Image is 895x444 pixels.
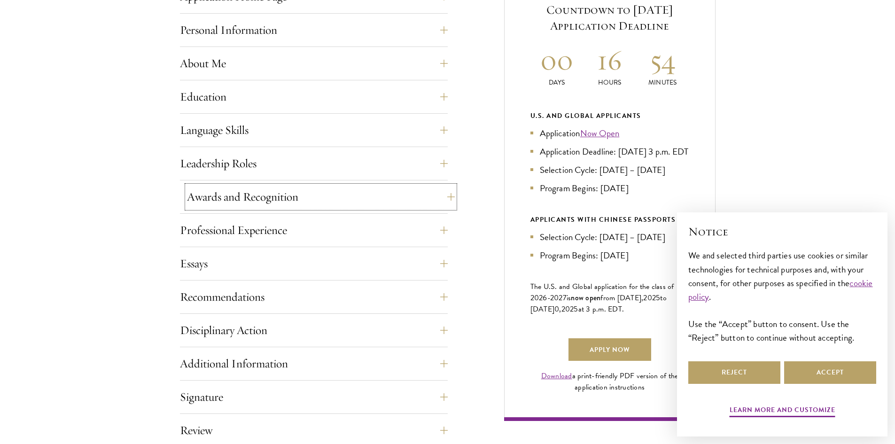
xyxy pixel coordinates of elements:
button: Additional Information [180,352,448,375]
h2: 00 [530,42,584,78]
span: is [567,292,571,304]
span: 6 [543,292,547,304]
div: APPLICANTS WITH CHINESE PASSPORTS [530,214,689,226]
button: About Me [180,52,448,75]
button: Education [180,86,448,108]
p: Days [530,78,584,87]
li: Application [530,126,689,140]
span: from [DATE], [600,292,643,304]
a: Now Open [580,126,620,140]
button: Signature [180,386,448,408]
span: now open [571,292,600,303]
button: Disciplinary Action [180,319,448,342]
h2: Notice [688,224,876,240]
button: Learn more and customize [730,404,835,419]
button: Recommendations [180,286,448,308]
button: Leadership Roles [180,152,448,175]
div: a print-friendly PDF version of the application instructions [530,370,689,393]
span: at 3 p.m. EDT. [578,304,624,315]
li: Program Begins: [DATE] [530,181,689,195]
button: Professional Experience [180,219,448,241]
span: , [559,304,561,315]
button: Accept [784,361,876,384]
p: Minutes [636,78,689,87]
button: Language Skills [180,119,448,141]
div: We and selected third parties use cookies or similar technologies for technical purposes and, wit... [688,249,876,344]
span: 7 [563,292,567,304]
li: Selection Cycle: [DATE] – [DATE] [530,230,689,244]
span: 202 [643,292,656,304]
button: Awards and Recognition [187,186,455,208]
p: Hours [583,78,636,87]
span: to [DATE] [530,292,667,315]
span: -202 [547,292,563,304]
button: Personal Information [180,19,448,41]
button: Review [180,419,448,442]
button: Reject [688,361,780,384]
li: Program Begins: [DATE] [530,249,689,262]
a: cookie policy [688,276,873,304]
span: 0 [554,304,559,315]
span: The U.S. and Global application for the class of 202 [530,281,674,304]
span: 5 [574,304,578,315]
span: 5 [656,292,660,304]
h2: 54 [636,42,689,78]
a: Apply Now [568,338,651,361]
li: Application Deadline: [DATE] 3 p.m. EDT [530,145,689,158]
div: U.S. and Global Applicants [530,110,689,122]
button: Essays [180,252,448,275]
span: 202 [561,304,574,315]
a: Download [541,370,572,382]
h2: 16 [583,42,636,78]
li: Selection Cycle: [DATE] – [DATE] [530,163,689,177]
